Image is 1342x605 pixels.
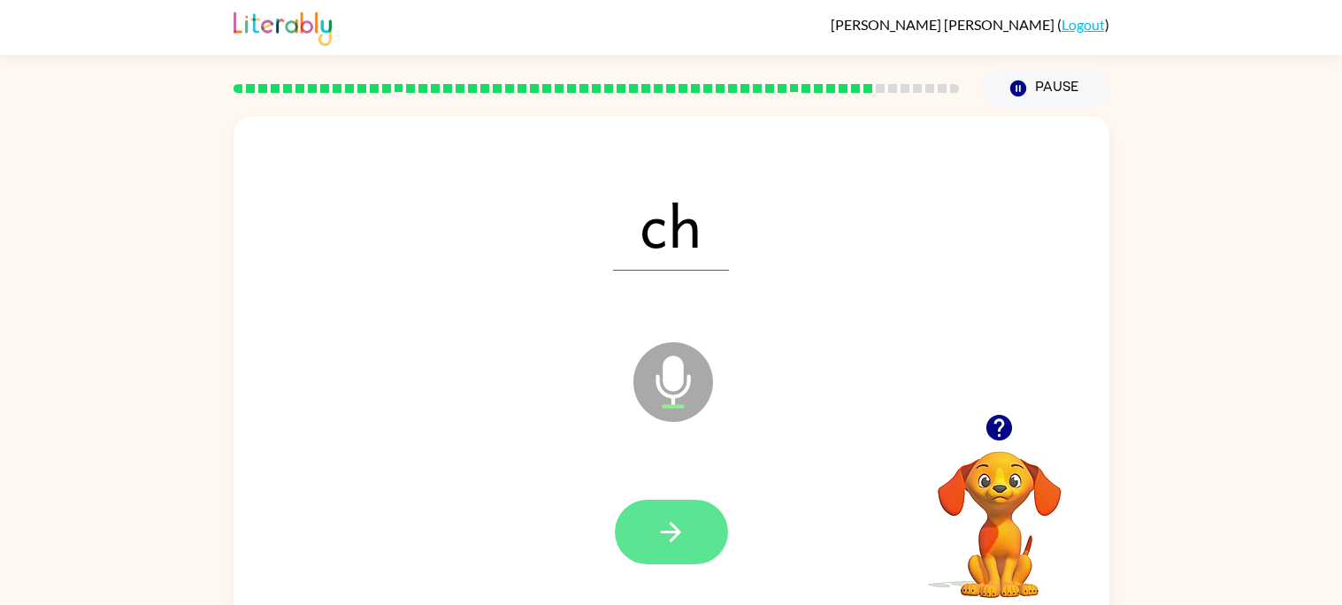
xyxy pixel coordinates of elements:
[1062,16,1105,33] a: Logout
[981,68,1109,109] button: Pause
[911,424,1088,601] video: Your browser must support playing .mp4 files to use Literably. Please try using another browser.
[234,7,332,46] img: Literably
[831,16,1057,33] span: [PERSON_NAME] [PERSON_NAME]
[831,16,1109,33] div: ( )
[613,179,729,271] span: ch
